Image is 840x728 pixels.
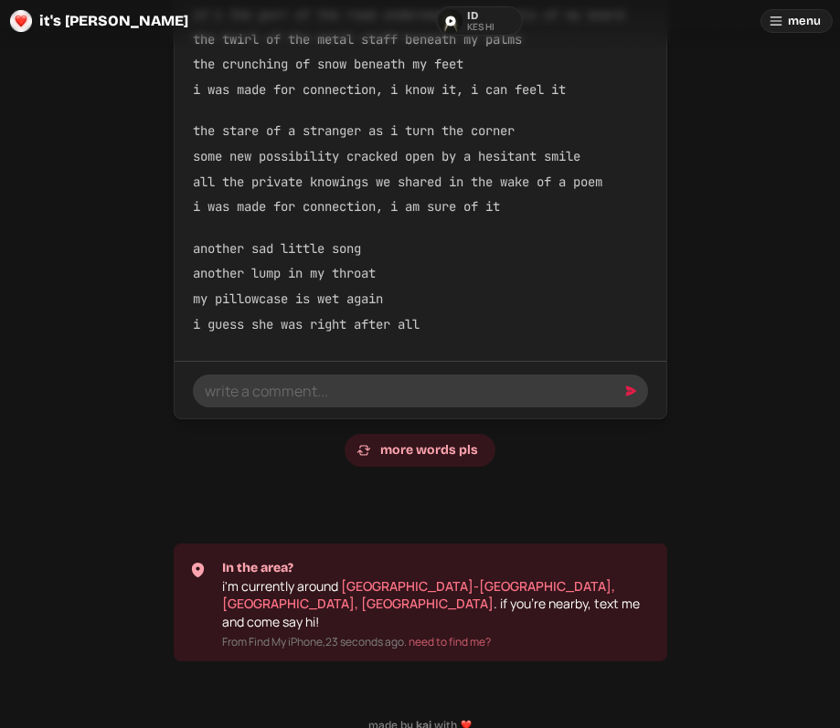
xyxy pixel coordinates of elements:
[222,635,652,650] p: From Find My iPhone, .
[436,6,524,36] a: Idkeshi
[222,559,293,577] span: In the area?
[325,634,404,649] time: 23 seconds ago
[345,434,496,467] a: more words pls
[193,31,648,49] p: the twirl of the metal staff beneath my palms
[788,10,821,32] span: menu
[193,198,648,216] p: i was made for connection, i am sure of it
[7,7,198,35] a: it's [PERSON_NAME]
[409,634,491,649] a: need to find me?
[193,56,648,74] p: the crunching of snow beneath my feet
[193,81,648,100] p: i was made for connection, i know it, i can feel it
[193,265,648,283] p: another lump in my throat
[193,375,648,407] input: write a comment...
[193,5,648,24] p: it's the purr of the road underneath the wheels of my board
[467,22,494,32] p: keshi
[193,174,648,192] p: all the private knowings we shared in the wake of a poem
[222,577,615,613] a: [GEOGRAPHIC_DATA]-[GEOGRAPHIC_DATA], [GEOGRAPHIC_DATA], [GEOGRAPHIC_DATA]
[380,435,478,466] span: more words pls
[39,14,188,28] span: it's [PERSON_NAME]
[222,577,652,631] p: i'm currently around . if you're nearby, text me and come say hi!
[193,290,648,309] p: my pillowcase is wet again
[193,316,648,334] p: i guess she was right after all
[193,122,648,141] p: the stare of a stranger as i turn the corner
[193,240,648,258] p: another sad little song
[467,10,479,22] p: Id
[193,148,648,166] p: some new possibility cracked open by a hesitant smile
[10,10,32,32] img: logo-circle-Chuufevo.png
